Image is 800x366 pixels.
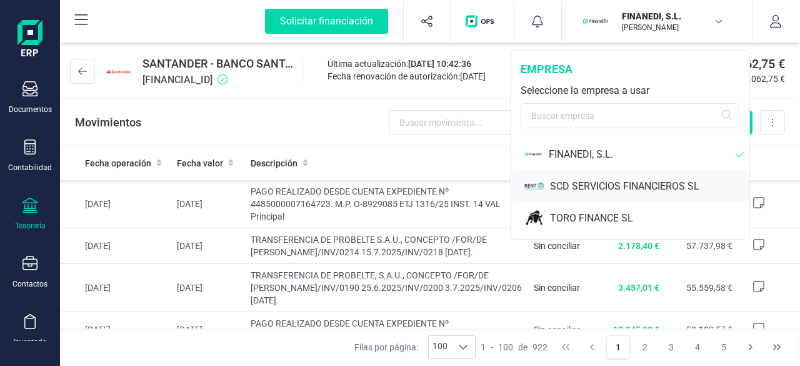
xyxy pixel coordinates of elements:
[142,73,297,88] span: [FINANCIAL_ID]
[8,163,52,173] div: Contabilidad
[577,1,737,41] button: FIFINANEDI, S.L.[PERSON_NAME]
[60,228,172,264] td: [DATE]
[521,61,739,78] div: empresa
[429,336,451,358] span: 100
[686,335,709,359] button: Page 4
[606,335,630,359] button: Page 1
[177,157,223,170] span: Fecha valor
[354,335,476,359] div: Filas por página:
[550,211,749,226] div: TORO FINANCE SL
[534,241,580,251] span: Sin conciliar
[172,264,246,312] td: [DATE]
[389,110,569,135] input: Buscar movimiento...
[250,1,403,41] button: Solicitar financiación
[17,20,42,60] img: Logo Finanedi
[466,15,499,28] img: Logo de OPS
[458,1,506,41] button: Logo de OPS
[550,179,749,194] div: SCD SERVICIOS FINANCIEROS SL
[521,83,739,98] div: Seleccione la empresa a usar
[521,103,739,128] input: Buscar empresa
[251,157,297,170] span: Descripción
[622,23,722,33] p: [PERSON_NAME]
[142,55,297,73] span: SANTANDER - BANCO SANTANDER, S.A.
[327,70,486,83] div: Fecha renovación de autorización:
[481,341,547,353] div: -
[172,228,246,264] td: [DATE]
[524,207,544,229] img: TO
[518,341,527,353] span: de
[9,104,52,114] div: Documentos
[498,341,513,353] span: 100
[13,337,47,347] div: Inventario
[524,175,544,197] img: SC
[739,73,785,85] span: 66.062,75 €
[60,312,172,348] td: [DATE]
[481,341,486,353] span: 1
[618,241,659,251] span: 2.178,40 €
[15,221,46,231] div: Tesorería
[633,335,657,359] button: Page 2
[60,180,172,228] td: [DATE]
[712,335,736,359] button: Page 5
[618,283,659,293] span: 3.457,01 €
[765,335,789,359] button: Last Page
[664,264,737,312] td: 55.559,58 €
[251,269,524,307] span: TRANSFERENCIA DE PROBELTE, S.A.U., CONCEPTO /FOR/DE [PERSON_NAME]/INV/0190 25.6.2025/INV/0200 3.7...
[251,317,524,342] span: PAGO REALIZADO DESDE CUENTA EXPEDIENTE Nº [CREDIT_CARD_NUMBER]. M.P. O-8865795 Principal
[721,55,785,73] span: 66.062,75 €
[534,325,580,335] span: Sin conciliar
[251,233,524,258] span: TRANSFERENCIA DE PROBELTE S.A.U., CONCEPTO /FOR/DE [PERSON_NAME]/INV/0214 15.7.2025/INV/0218 [DATE].
[622,10,722,23] p: FINANEDI, S.L.
[580,335,604,359] button: Previous Page
[549,147,736,162] div: FINANEDI, S.L.
[460,71,486,81] span: [DATE]
[554,335,577,359] button: First Page
[172,312,246,348] td: [DATE]
[532,341,547,353] span: 922
[327,58,486,70] div: Última actualización:
[582,8,609,35] img: FI
[12,279,47,289] div: Contactos
[60,264,172,312] td: [DATE]
[664,228,737,264] td: 57.737,98 €
[613,325,659,335] span: 10.045,00 €
[408,59,471,69] span: [DATE] 10:42:36
[251,185,524,223] span: PAGO REALIZADO DESDE CUENTA EXPEDIENTE Nº 4485000007164723. M.P. O-8929085 ETJ 1316/25 INST. 14 V...
[85,157,151,170] span: Fecha operación
[75,114,141,131] p: Movimientos
[534,283,580,293] span: Sin conciliar
[664,312,737,348] td: 52.102,57 €
[172,180,246,228] td: [DATE]
[265,9,388,34] div: Solicitar financiación
[659,335,683,359] button: Page 3
[524,143,542,165] img: FI
[739,335,762,359] button: Next Page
